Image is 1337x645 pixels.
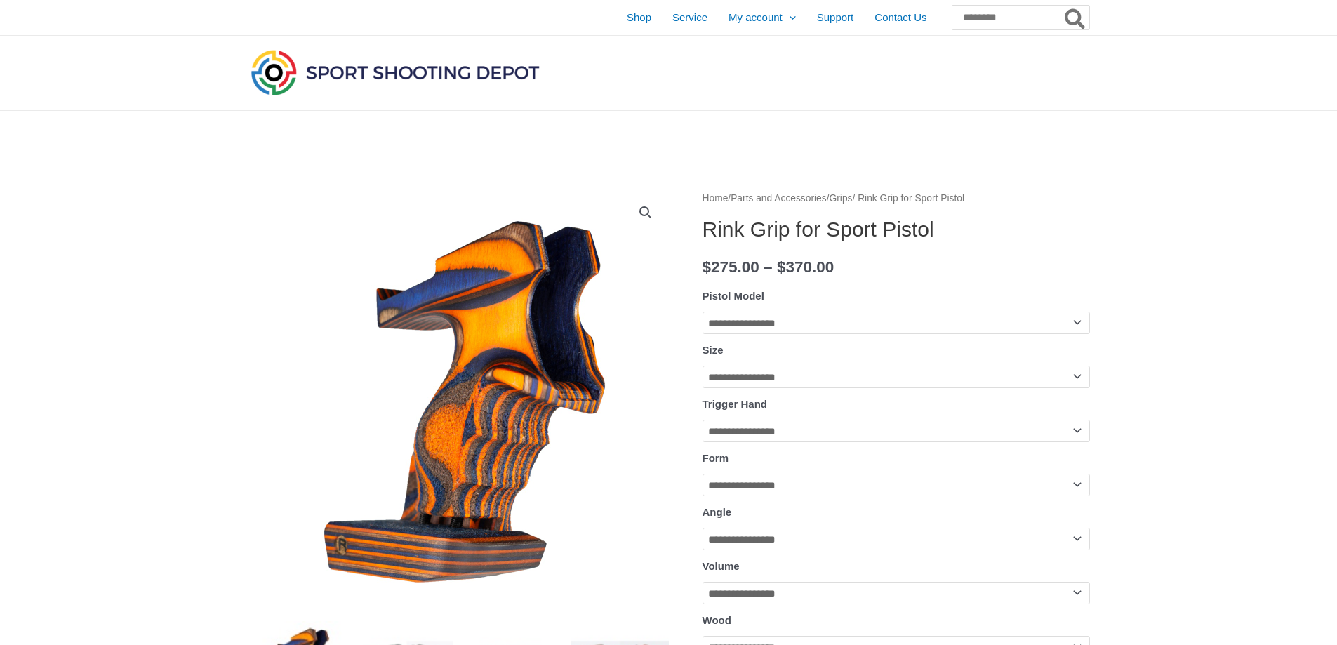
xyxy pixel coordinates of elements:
a: Grips [830,193,853,204]
label: Trigger Hand [703,398,768,410]
label: Angle [703,506,732,518]
h1: Rink Grip for Sport Pistol [703,217,1090,242]
span: – [764,258,773,276]
nav: Breadcrumb [703,189,1090,208]
img: Sport Shooting Depot [248,46,543,98]
button: Search [1062,6,1089,29]
bdi: 275.00 [703,258,759,276]
span: $ [703,258,712,276]
a: Home [703,193,729,204]
label: Volume [703,560,740,572]
bdi: 370.00 [777,258,834,276]
span: $ [777,258,786,276]
a: Parts and Accessories [731,193,827,204]
label: Form [703,452,729,464]
label: Wood [703,614,731,626]
label: Pistol Model [703,290,764,302]
a: View full-screen image gallery [633,200,658,225]
label: Size [703,344,724,356]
